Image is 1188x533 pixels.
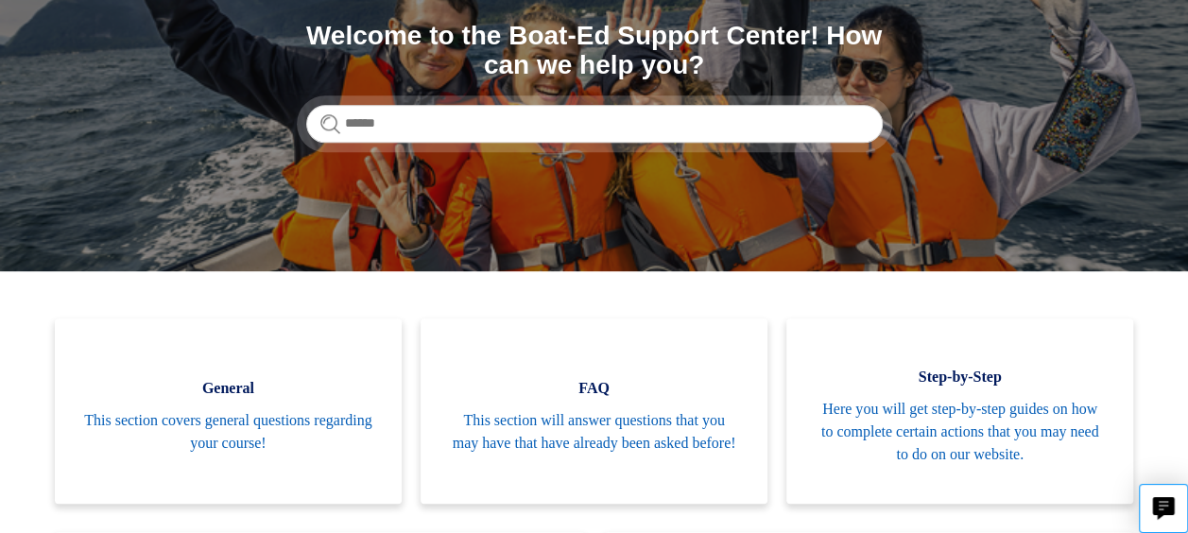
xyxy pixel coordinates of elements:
[449,409,739,455] span: This section will answer questions that you may have that have already been asked before!
[786,318,1133,504] a: Step-by-Step Here you will get step-by-step guides on how to complete certain actions that you ma...
[306,22,883,80] h1: Welcome to the Boat-Ed Support Center! How can we help you?
[449,377,739,400] span: FAQ
[83,377,373,400] span: General
[815,366,1105,388] span: Step-by-Step
[83,409,373,455] span: This section covers general questions regarding your course!
[815,398,1105,466] span: Here you will get step-by-step guides on how to complete certain actions that you may need to do ...
[1139,484,1188,533] button: Live chat
[306,105,883,143] input: Search
[421,318,767,504] a: FAQ This section will answer questions that you may have that have already been asked before!
[55,318,402,504] a: General This section covers general questions regarding your course!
